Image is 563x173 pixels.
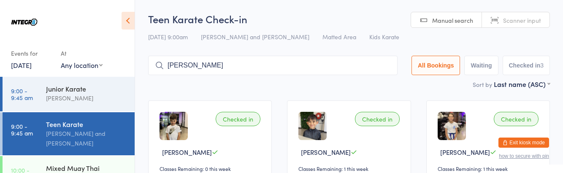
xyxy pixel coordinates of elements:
[369,32,399,41] span: Kids Karate
[11,60,32,70] a: [DATE]
[440,148,490,157] span: [PERSON_NAME]
[61,46,103,60] div: At
[503,56,550,75] button: Checked in3
[499,153,549,159] button: how to secure with pin
[201,32,309,41] span: [PERSON_NAME] and [PERSON_NAME]
[298,112,327,140] img: image1702964361.png
[11,46,52,60] div: Events for
[46,129,127,148] div: [PERSON_NAME] and [PERSON_NAME]
[148,56,398,75] input: Search
[46,93,127,103] div: [PERSON_NAME]
[498,138,549,148] button: Exit kiosk mode
[411,56,460,75] button: All Bookings
[464,56,498,75] button: Waiting
[11,123,33,136] time: 9:00 - 9:45 am
[8,6,40,38] img: Integr8 Bentleigh
[11,87,33,101] time: 9:00 - 9:45 am
[494,79,550,89] div: Last name (ASC)
[3,112,135,155] a: 9:00 -9:45 amTeen Karate[PERSON_NAME] and [PERSON_NAME]
[494,112,539,126] div: Checked in
[503,16,541,24] span: Scanner input
[61,60,103,70] div: Any location
[148,12,550,26] h2: Teen Karate Check-in
[298,165,402,172] div: Classes Remaining: 1 this week
[46,119,127,129] div: Teen Karate
[540,62,544,69] div: 3
[322,32,356,41] span: Matted Area
[162,148,212,157] span: [PERSON_NAME]
[160,112,188,140] img: image1706769014.png
[473,80,492,89] label: Sort by
[160,165,263,172] div: Classes Remaining: 0 this week
[3,77,135,111] a: 9:00 -9:45 amJunior Karate[PERSON_NAME]
[46,84,127,93] div: Junior Karate
[438,112,466,140] img: image1733728458.png
[301,148,351,157] span: [PERSON_NAME]
[438,165,541,172] div: Classes Remaining: 1 this week
[432,16,473,24] span: Manual search
[148,32,188,41] span: [DATE] 9:00am
[46,163,127,173] div: Mixed Muay Thai
[355,112,400,126] div: Checked in
[216,112,260,126] div: Checked in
